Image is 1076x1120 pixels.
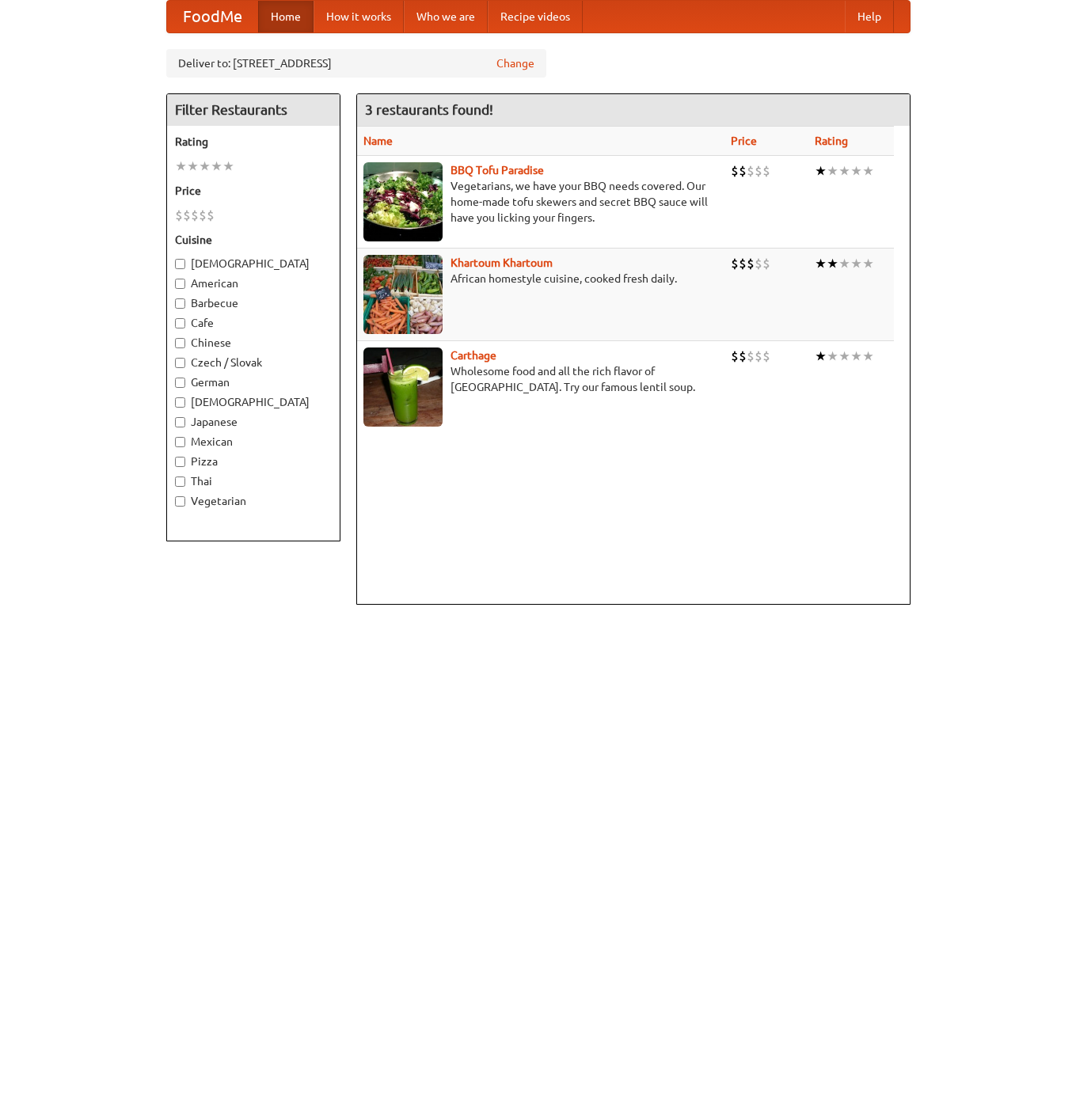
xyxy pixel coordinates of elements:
li: ★ [827,162,838,180]
li: $ [739,347,747,365]
label: Barbecue [175,295,332,311]
li: ★ [827,347,838,365]
li: ★ [850,162,862,180]
p: African homestyle cuisine, cooked fresh daily. [363,271,718,287]
input: American [175,279,185,289]
label: Cafe [175,315,332,331]
input: Vegetarian [175,496,185,507]
li: $ [755,162,762,180]
label: Pizza [175,454,332,469]
input: Mexican [175,437,185,447]
li: $ [762,347,770,365]
h5: Rating [175,134,332,150]
a: Rating [815,135,848,147]
p: Vegetarians, we have your BBQ needs covered. Our home-made tofu skewers and secret BBQ sauce will... [363,178,718,226]
a: FoodMe [167,1,258,32]
li: ★ [862,347,874,365]
li: $ [731,255,739,272]
li: $ [731,347,739,365]
a: Home [258,1,314,32]
input: [DEMOGRAPHIC_DATA] [175,259,185,269]
label: [DEMOGRAPHIC_DATA] [175,256,332,271]
a: Change [496,55,534,71]
li: ★ [862,255,874,272]
li: $ [747,162,755,180]
li: ★ [838,162,850,180]
li: $ [762,162,770,180]
a: Recipe videos [488,1,583,32]
li: ★ [815,162,827,180]
li: $ [183,207,191,224]
label: Chinese [175,335,332,351]
li: ★ [815,347,827,365]
li: $ [175,207,183,224]
li: $ [762,255,770,272]
h5: Price [175,183,332,199]
input: [DEMOGRAPHIC_DATA] [175,397,185,408]
a: Price [731,135,757,147]
a: Who we are [404,1,488,32]
li: $ [199,207,207,224]
li: $ [755,255,762,272]
li: $ [191,207,199,224]
li: $ [739,162,747,180]
input: Cafe [175,318,185,328]
li: ★ [175,158,187,175]
li: ★ [838,347,850,365]
div: Deliver to: [STREET_ADDRESS] [166,49,546,78]
li: ★ [850,347,862,365]
a: Khartoum Khartoum [451,256,553,269]
li: ★ [838,255,850,272]
a: Help [845,1,894,32]
li: ★ [850,255,862,272]
li: $ [739,255,747,272]
a: How it works [314,1,404,32]
li: $ [755,347,762,365]
label: German [175,374,332,390]
input: Pizza [175,457,185,467]
input: German [175,378,185,388]
img: khartoum.jpg [363,255,443,334]
label: American [175,275,332,291]
li: $ [731,162,739,180]
li: $ [207,207,215,224]
input: Japanese [175,417,185,427]
label: Mexican [175,434,332,450]
li: ★ [199,158,211,175]
li: $ [747,347,755,365]
li: ★ [827,255,838,272]
input: Barbecue [175,298,185,309]
img: carthage.jpg [363,347,443,427]
input: Thai [175,476,185,487]
img: tofuparadise.jpg [363,162,443,241]
label: [DEMOGRAPHIC_DATA] [175,394,332,410]
a: BBQ Tofu Paradise [451,164,544,177]
label: Japanese [175,414,332,430]
input: Chinese [175,338,185,348]
li: ★ [222,158,234,175]
li: $ [747,255,755,272]
h5: Cuisine [175,232,332,248]
p: Wholesome food and all the rich flavor of [GEOGRAPHIC_DATA]. Try our famous lentil soup. [363,363,718,395]
label: Vegetarian [175,493,332,509]
label: Czech / Slovak [175,355,332,370]
li: ★ [815,255,827,272]
h4: Filter Restaurants [167,94,340,126]
li: ★ [862,162,874,180]
a: Carthage [451,349,496,362]
li: ★ [211,158,222,175]
ng-pluralize: 3 restaurants found! [365,102,493,117]
li: ★ [187,158,199,175]
label: Thai [175,473,332,489]
a: Name [363,135,393,147]
input: Czech / Slovak [175,358,185,368]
